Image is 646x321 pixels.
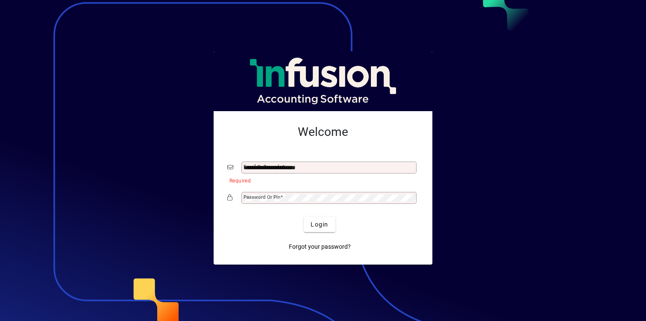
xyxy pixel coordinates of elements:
[289,242,351,251] span: Forgot your password?
[285,239,354,254] a: Forgot your password?
[244,194,280,200] mat-label: Password or Pin
[229,176,412,185] mat-error: Required
[244,164,282,170] mat-label: Email or Barcode
[227,125,419,139] h2: Welcome
[311,220,328,229] span: Login
[304,217,335,232] button: Login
